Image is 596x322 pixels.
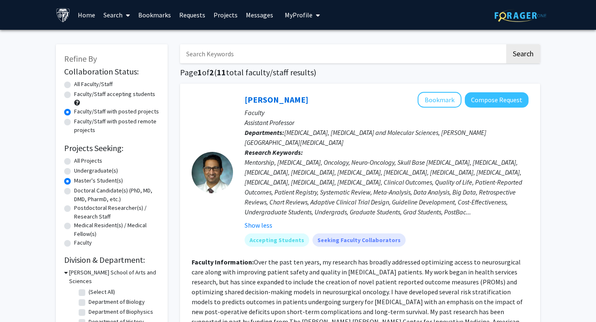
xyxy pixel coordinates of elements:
a: Projects [209,0,242,29]
a: Messages [242,0,277,29]
b: Departments: [245,128,284,137]
img: ForagerOne Logo [495,9,546,22]
button: Compose Request to Raj Mukherjee [465,92,529,108]
h2: Projects Seeking: [64,143,159,153]
label: Faculty/Staff accepting students [74,90,155,99]
label: Department of Biology [89,298,145,306]
label: All Faculty/Staff [74,80,113,89]
label: Medical Resident(s) / Medical Fellow(s) [74,221,159,238]
label: Faculty/Staff with posted projects [74,107,159,116]
span: My Profile [285,11,312,19]
label: Department of Biophysics [89,308,153,316]
button: Show less [245,220,272,230]
label: Faculty [74,238,92,247]
div: Mentorship, [MEDICAL_DATA], Oncology, Neuro-Oncology, Skull Base [MEDICAL_DATA], [MEDICAL_DATA], ... [245,157,529,217]
b: Faculty Information: [192,258,254,266]
p: Assistant Professor [245,118,529,127]
p: Faculty [245,108,529,118]
label: Master's Student(s) [74,176,123,185]
h1: Page of ( total faculty/staff results) [180,67,540,77]
span: 1 [197,67,202,77]
a: [PERSON_NAME] [245,94,308,105]
label: (Select All) [89,288,115,296]
span: Refine By [64,53,97,64]
span: [MEDICAL_DATA], [MEDICAL_DATA] and Molecular Sciences, [PERSON_NAME][GEOGRAPHIC_DATA][MEDICAL_DATA] [245,128,486,147]
iframe: Chat [6,285,35,316]
mat-chip: Seeking Faculty Collaborators [312,233,406,247]
label: Faculty/Staff with posted remote projects [74,117,159,135]
label: Undergraduate(s) [74,166,118,175]
mat-chip: Accepting Students [245,233,309,247]
h2: Division & Department: [64,255,159,265]
button: Search [506,44,540,63]
a: Home [74,0,99,29]
h3: [PERSON_NAME] School of Arts and Sciences [69,268,159,286]
span: 2 [209,67,214,77]
h2: Collaboration Status: [64,67,159,77]
a: Bookmarks [134,0,175,29]
b: Research Keywords: [245,148,303,156]
label: Postdoctoral Researcher(s) / Research Staff [74,204,159,221]
input: Search Keywords [180,44,505,63]
button: Add Raj Mukherjee to Bookmarks [418,92,461,108]
img: Johns Hopkins University Logo [56,8,70,22]
span: 11 [217,67,226,77]
label: Doctoral Candidate(s) (PhD, MD, DMD, PharmD, etc.) [74,186,159,204]
label: All Projects [74,156,102,165]
a: Search [99,0,134,29]
a: Requests [175,0,209,29]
